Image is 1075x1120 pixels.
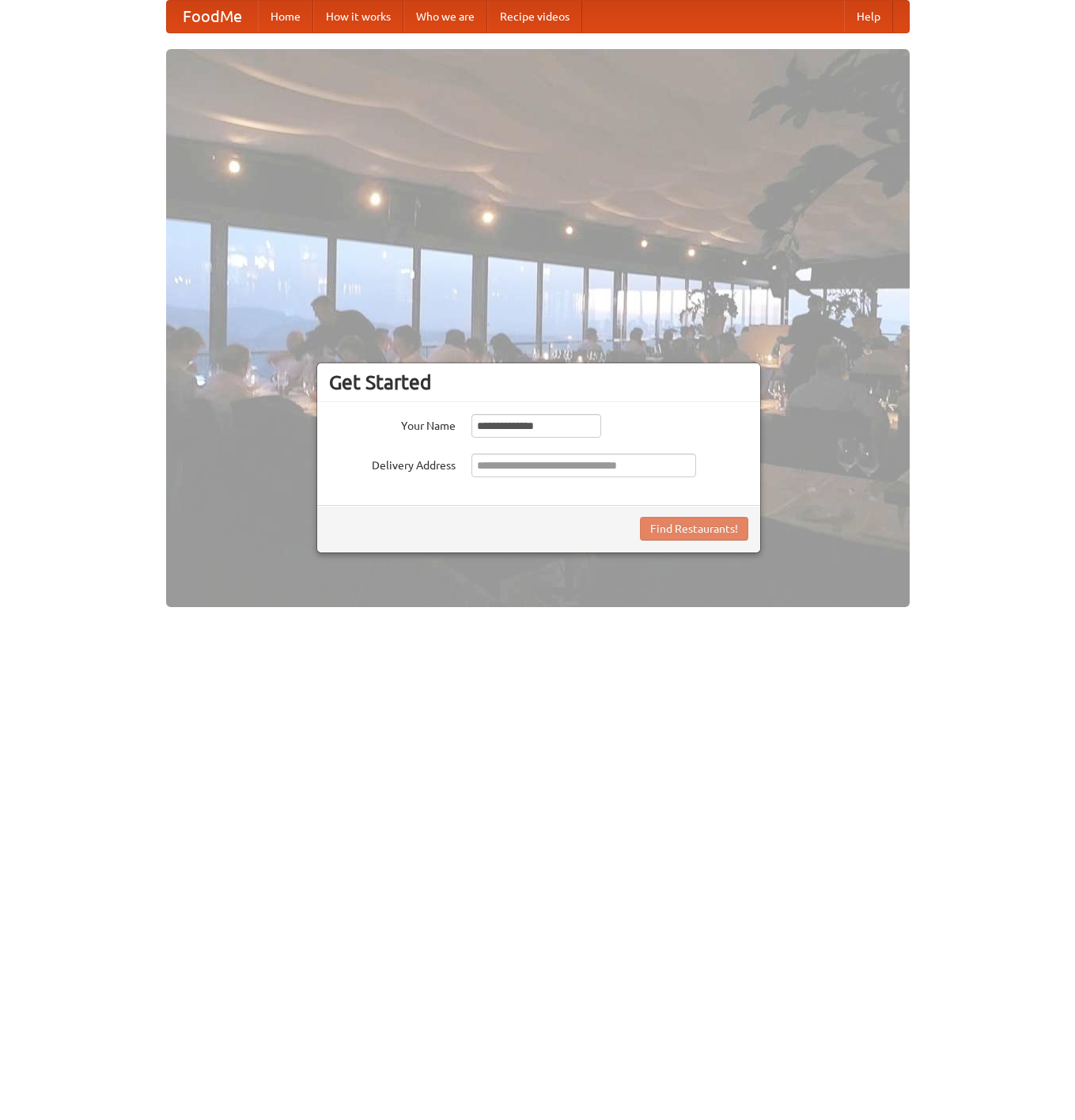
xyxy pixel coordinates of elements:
[313,1,403,32] a: How it works
[258,1,313,32] a: Home
[329,414,456,434] label: Your Name
[844,1,893,32] a: Help
[403,1,487,32] a: Who we are
[329,370,748,394] h3: Get Started
[487,1,582,32] a: Recipe videos
[640,517,748,541] button: Find Restaurants!
[167,1,258,32] a: FoodMe
[329,454,456,473] label: Delivery Address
